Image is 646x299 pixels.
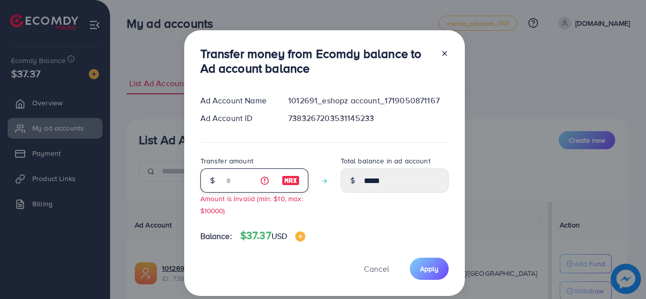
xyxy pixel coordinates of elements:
span: Apply [420,264,439,274]
div: 7383267203531145233 [280,112,456,124]
label: Total balance in ad account [341,156,430,166]
img: image [295,231,305,242]
label: Transfer amount [200,156,253,166]
div: Ad Account ID [192,112,281,124]
button: Apply [410,258,449,279]
span: USD [272,230,287,242]
span: Balance: [200,230,232,242]
div: Ad Account Name [192,95,281,106]
h4: $37.37 [240,229,305,242]
img: image [282,174,300,187]
span: Cancel [364,263,389,274]
h3: Transfer money from Ecomdy balance to Ad account balance [200,46,433,76]
button: Cancel [351,258,402,279]
small: Amount is invalid (min: $10, max: $10000) [200,194,303,215]
div: 1012691_eshopz account_1719050871167 [280,95,456,106]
